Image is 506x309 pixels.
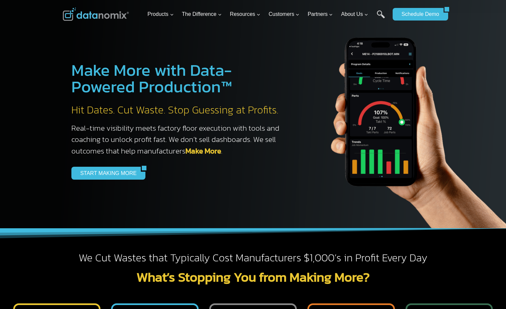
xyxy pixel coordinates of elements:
[185,145,221,156] a: Make More
[308,10,333,19] span: Partners
[71,103,286,117] h2: Hit Dates. Cut Waste. Stop Guessing at Profits.
[63,270,444,284] h2: What’s Stopping You from Making More?
[71,167,141,179] a: START MAKING MORE
[230,10,260,19] span: Resources
[145,4,389,25] nav: Primary Navigation
[269,10,299,19] span: Customers
[63,251,444,265] h2: We Cut Wastes that Typically Cost Manufacturers $1,000’s in Profit Every Day
[393,8,444,21] a: Schedule Demo
[182,10,222,19] span: The Difference
[341,10,368,19] span: About Us
[71,122,286,157] h3: Real-time visibility meets factory floor execution with tools and coaching to unlock profit fast....
[377,10,385,25] a: Search
[71,62,286,95] h1: Make More with Data-Powered Production™
[63,8,129,21] img: Datanomix
[147,10,174,19] span: Products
